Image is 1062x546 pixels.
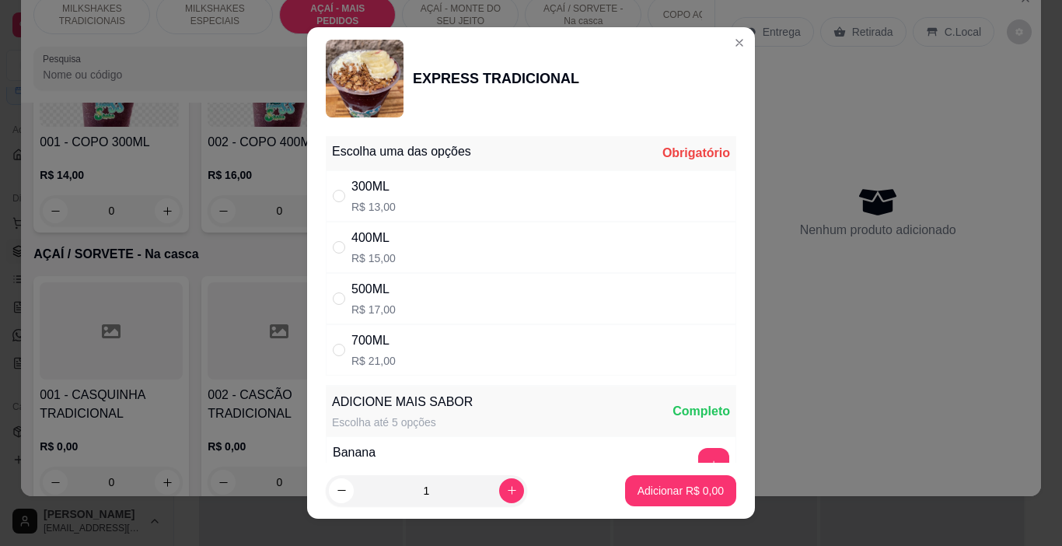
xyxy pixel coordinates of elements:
[698,448,729,479] button: add
[351,280,396,299] div: 500ML
[351,229,396,247] div: 400ML
[332,393,473,411] div: ADICIONE MAIS SABOR
[499,478,524,503] button: increase-product-quantity
[332,415,473,430] div: Escolha até 5 opções
[351,353,396,369] p: R$ 21,00
[351,250,396,266] p: R$ 15,00
[413,68,579,89] div: EXPRESS TRADICIONAL
[326,40,403,117] img: product-image
[332,142,471,161] div: Escolha uma das opções
[662,144,730,163] div: Obrigatório
[351,302,396,317] p: R$ 17,00
[329,478,354,503] button: decrease-product-quantity
[351,199,396,215] p: R$ 13,00
[638,483,724,499] p: Adicionar R$ 0,00
[333,443,376,462] div: Banana
[625,475,736,506] button: Adicionar R$ 0,00
[672,402,730,421] div: Completo
[351,331,396,350] div: 700ML
[727,30,752,55] button: Close
[351,177,396,196] div: 300ML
